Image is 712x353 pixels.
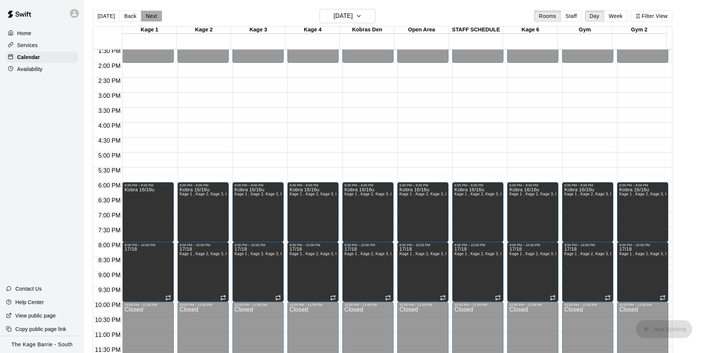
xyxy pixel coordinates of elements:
[96,287,123,293] span: 9:30 PM
[454,303,489,307] div: 10:00 PM – 11:59 PM
[562,242,613,302] div: 8:00 PM – 10:00 PM: 17/18
[15,298,44,306] p: Help Center
[345,192,524,196] span: Kage 1 , Kage 2, Kage 3, Kage 4, Kobras Den, Open Area, STAFF SCHEDULE, Kage 6, Gym, Gym 2
[509,192,689,196] span: Kage 1 , Kage 2, Kage 3, Kage 4, Kobras Den, Open Area, STAFF SCHEDULE, Kage 6, Gym, Gym 2
[290,303,324,307] div: 10:00 PM – 11:59 PM
[507,182,558,242] div: 6:00 PM – 8:00 PM: Kobra 16/16u
[124,303,159,307] div: 10:00 PM – 11:59 PM
[400,183,430,187] div: 6:00 PM – 8:00 PM
[96,227,123,233] span: 7:30 PM
[617,242,668,302] div: 8:00 PM – 10:00 PM: 17/18
[96,272,123,278] span: 9:00 PM
[17,30,31,37] p: Home
[509,303,544,307] div: 10:00 PM – 11:59 PM
[509,252,689,256] span: Kage 1 , Kage 2, Kage 3, Kage 4, Kobras Den, Open Area, STAFF SCHEDULE, Kage 6, Gym, Gym 2
[287,182,339,242] div: 6:00 PM – 8:00 PM: Kobra 16/16u
[96,137,123,144] span: 4:30 PM
[235,192,414,196] span: Kage 1 , Kage 2, Kage 3, Kage 4, Kobras Den, Open Area, STAFF SCHEDULE, Kage 6, Gym, Gym 2
[232,182,284,242] div: 6:00 PM – 8:00 PM: Kobra 16/16u
[345,183,375,187] div: 6:00 PM – 8:00 PM
[96,93,123,99] span: 3:00 PM
[141,10,162,22] button: Next
[180,303,214,307] div: 10:00 PM – 11:59 PM
[96,212,123,219] span: 7:00 PM
[619,243,652,247] div: 8:00 PM – 10:00 PM
[96,78,123,84] span: 2:30 PM
[345,243,377,247] div: 8:00 PM – 10:00 PM
[509,183,540,187] div: 6:00 PM – 8:00 PM
[397,242,449,302] div: 8:00 PM – 10:00 PM: 17/18
[509,243,542,247] div: 8:00 PM – 10:00 PM
[454,243,487,247] div: 8:00 PM – 10:00 PM
[503,27,558,34] div: Kage 6
[605,295,611,301] span: Recurring event
[617,182,668,242] div: 6:00 PM – 8:00 PM: Kobra 16/16u
[96,167,123,174] span: 5:30 PM
[400,303,434,307] div: 10:00 PM – 11:59 PM
[6,40,78,51] a: Services
[235,252,414,256] span: Kage 1 , Kage 2, Kage 3, Kage 4, Kobras Den, Open Area, STAFF SCHEDULE, Kage 6, Gym, Gym 2
[345,252,524,256] span: Kage 1 , Kage 2, Kage 3, Kage 4, Kobras Den, Open Area, STAFF SCHEDULE, Kage 6, Gym, Gym 2
[165,295,171,301] span: Recurring event
[17,65,43,73] p: Availability
[93,317,122,323] span: 10:30 PM
[275,295,281,301] span: Recurring event
[342,182,394,242] div: 6:00 PM – 8:00 PM: Kobra 16/16u
[122,242,173,302] div: 8:00 PM – 10:00 PM: 17/18
[454,183,485,187] div: 6:00 PM – 8:00 PM
[6,52,78,63] div: Calendar
[400,192,579,196] span: Kage 1 , Kage 2, Kage 3, Kage 4, Kobras Den, Open Area, STAFF SCHEDULE, Kage 6, Gym, Gym 2
[6,64,78,75] a: Availability
[290,243,322,247] div: 8:00 PM – 10:00 PM
[604,10,628,22] button: Week
[290,252,469,256] span: Kage 1 , Kage 2, Kage 3, Kage 4, Kobras Den, Open Area, STAFF SCHEDULE, Kage 6, Gym, Gym 2
[96,152,123,159] span: 5:00 PM
[345,303,379,307] div: 10:00 PM – 11:59 PM
[96,242,123,248] span: 8:00 PM
[562,182,613,242] div: 6:00 PM – 8:00 PM: Kobra 16/16u
[235,303,269,307] div: 10:00 PM – 11:59 PM
[564,183,595,187] div: 6:00 PM – 8:00 PM
[122,182,173,242] div: 6:00 PM – 8:00 PM: Kobra 16/16u
[180,243,212,247] div: 8:00 PM – 10:00 PM
[440,295,446,301] span: Recurring event
[636,325,692,332] span: You don't have the permission to add bookings
[15,325,66,333] p: Copy public page link
[17,53,40,61] p: Calendar
[96,63,123,69] span: 2:00 PM
[585,10,604,22] button: Day
[15,312,56,319] p: View public page
[235,183,265,187] div: 6:00 PM – 8:00 PM
[330,295,336,301] span: Recurring event
[178,182,229,242] div: 6:00 PM – 8:00 PM: Kobra 16/16u
[454,192,634,196] span: Kage 1 , Kage 2, Kage 3, Kage 4, Kobras Den, Open Area, STAFF SCHEDULE, Kage 6, Gym, Gym 2
[180,252,360,256] span: Kage 1 , Kage 2, Kage 3, Kage 4, Kobras Den, Open Area, STAFF SCHEDULE, Kage 6, Gym, Gym 2
[558,27,612,34] div: Gym
[452,242,503,302] div: 8:00 PM – 10:00 PM: 17/18
[449,27,503,34] div: STAFF SCHEDULE
[286,27,340,34] div: Kage 4
[180,192,360,196] span: Kage 1 , Kage 2, Kage 3, Kage 4, Kobras Den, Open Area, STAFF SCHEDULE, Kage 6, Gym, Gym 2
[17,41,38,49] p: Services
[394,27,449,34] div: Open Area
[507,242,558,302] div: 8:00 PM – 10:00 PM: 17/18
[96,257,123,263] span: 8:30 PM
[400,243,432,247] div: 8:00 PM – 10:00 PM
[290,183,320,187] div: 6:00 PM – 8:00 PM
[290,192,469,196] span: Kage 1 , Kage 2, Kage 3, Kage 4, Kobras Den, Open Area, STAFF SCHEDULE, Kage 6, Gym, Gym 2
[619,183,650,187] div: 6:00 PM – 8:00 PM
[220,295,226,301] span: Recurring event
[564,303,599,307] div: 10:00 PM – 11:59 PM
[122,27,177,34] div: Kage 1
[96,197,123,204] span: 6:30 PM
[452,182,503,242] div: 6:00 PM – 8:00 PM: Kobra 16/16u
[454,252,634,256] span: Kage 1 , Kage 2, Kage 3, Kage 4, Kobras Den, Open Area, STAFF SCHEDULE, Kage 6, Gym, Gym 2
[320,9,376,23] button: [DATE]
[93,347,122,353] span: 11:30 PM
[564,243,597,247] div: 8:00 PM – 10:00 PM
[619,303,654,307] div: 10:00 PM – 11:59 PM
[96,48,123,54] span: 1:30 PM
[534,10,561,22] button: Rooms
